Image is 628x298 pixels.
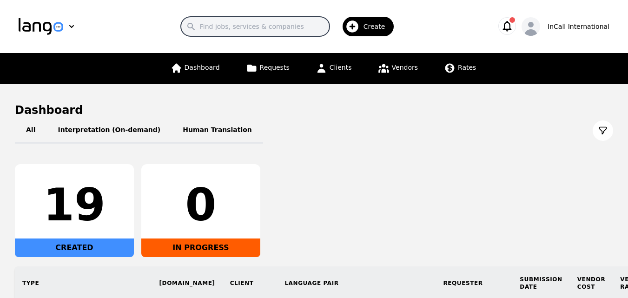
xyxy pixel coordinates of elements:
span: Clients [330,64,352,71]
h1: Dashboard [15,103,613,118]
img: Logo [19,18,63,35]
button: InCall International [522,17,609,36]
a: Requests [240,53,295,84]
div: 19 [22,183,126,227]
button: Filter [593,120,613,141]
span: Rates [458,64,476,71]
a: Dashboard [165,53,225,84]
input: Find jobs, services & companies [181,17,330,36]
span: Dashboard [185,64,220,71]
button: Interpretation (On-demand) [46,118,172,144]
a: Rates [438,53,482,84]
a: Clients [310,53,357,84]
div: IN PROGRESS [141,238,260,257]
span: Create [364,22,392,31]
div: 0 [149,183,253,227]
span: Requests [260,64,290,71]
button: Create [330,13,400,40]
button: Human Translation [172,118,263,144]
button: All [15,118,46,144]
span: Vendors [392,64,418,71]
div: InCall International [548,22,609,31]
div: CREATED [15,238,134,257]
a: Vendors [372,53,423,84]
